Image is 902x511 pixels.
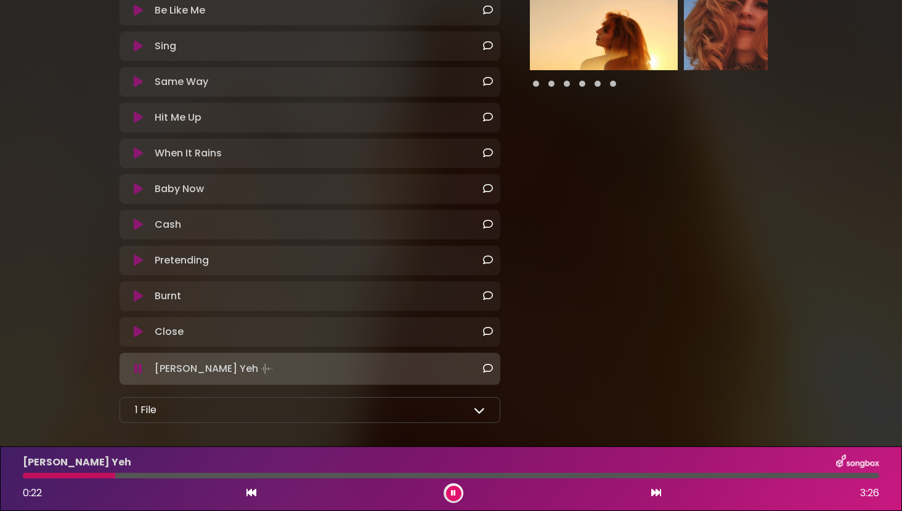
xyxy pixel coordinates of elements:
[155,182,204,196] p: Baby Now
[23,455,131,470] p: [PERSON_NAME] Yeh
[155,324,184,339] p: Close
[155,146,222,161] p: When It Rains
[155,360,275,377] p: [PERSON_NAME] Yeh
[836,454,879,470] img: songbox-logo-white.png
[155,253,209,268] p: Pretending
[155,39,176,54] p: Sing
[155,3,205,18] p: Be Like Me
[155,289,181,304] p: Burnt
[135,403,156,417] p: 1 File
[155,217,181,232] p: Cash
[258,360,275,377] img: waveform4.gif
[155,74,208,89] p: Same Way
[155,110,201,125] p: Hit Me Up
